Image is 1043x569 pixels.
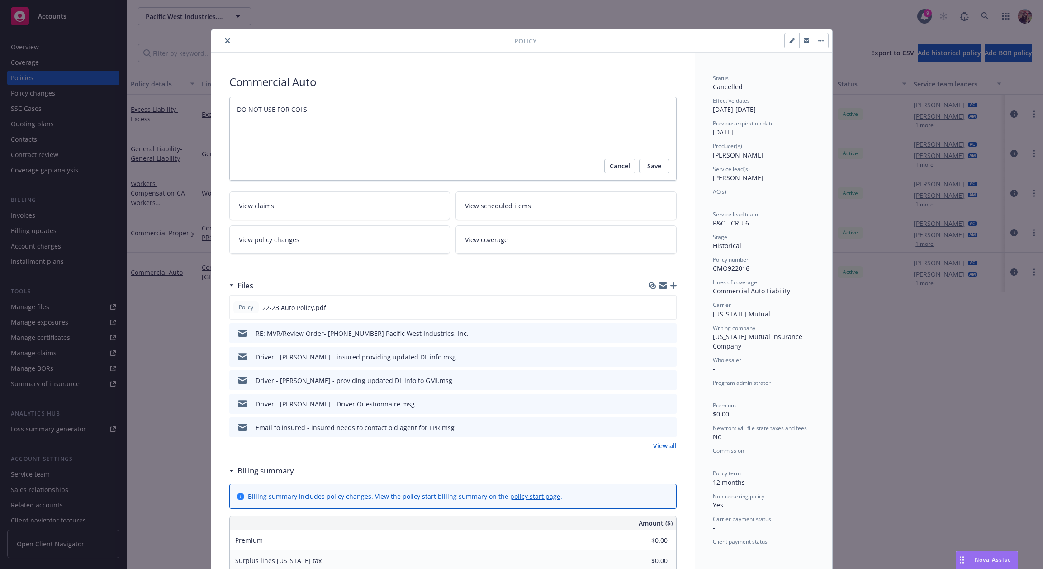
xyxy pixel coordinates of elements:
span: Newfront will file state taxes and fees [713,424,807,432]
span: Commission [713,447,744,454]
h3: Billing summary [237,465,294,477]
span: Previous expiration date [713,120,774,127]
span: 12 months [713,478,745,487]
div: [DATE] - [DATE] [713,97,814,114]
button: download file [650,329,658,338]
span: Lines of coverage [713,278,757,286]
a: View all [653,441,677,450]
span: - [713,523,715,532]
span: View coverage [465,235,508,244]
h3: Files [237,280,253,292]
a: View claims [229,191,450,220]
span: Commercial Auto Liability [713,287,790,295]
span: Producer(s) [713,142,742,150]
button: Cancel [604,159,635,173]
span: Amount ($) [639,518,673,528]
div: Driver - [PERSON_NAME] - providing updated DL info to GMI.msg [256,376,452,385]
div: Billing summary includes policy changes. View the policy start billing summary on the . [248,492,562,501]
button: Save [639,159,669,173]
button: Nova Assist [956,551,1018,569]
button: preview file [665,376,673,385]
button: download file [650,352,658,362]
span: Premium [235,536,263,545]
div: Driver - [PERSON_NAME] - insured providing updated DL info.msg [256,352,456,362]
span: Status [713,74,729,82]
span: Yes [713,501,723,509]
div: Commercial Auto [229,74,677,90]
span: [PERSON_NAME] [713,151,763,159]
span: Surplus lines [US_STATE] tax [235,556,322,565]
button: download file [650,303,657,312]
a: policy start page [510,492,560,501]
span: AC(s) [713,188,726,196]
button: close [222,35,233,46]
span: Non-recurring policy [713,492,764,500]
span: Nova Assist [975,556,1010,564]
span: 22-23 Auto Policy.pdf [262,303,326,312]
span: [PERSON_NAME] [713,173,763,182]
span: Wholesaler [713,356,741,364]
a: View coverage [455,225,677,254]
button: download file [650,423,658,432]
button: preview file [665,399,673,409]
button: download file [650,376,658,385]
span: Policy [514,36,536,46]
span: Cancelled [713,82,743,91]
span: Program administrator [713,379,771,387]
div: Files [229,280,253,292]
span: Cancel [610,159,630,173]
span: P&C - CRU 6 [713,219,749,227]
span: - [713,364,715,373]
span: - [713,387,715,396]
span: Effective dates [713,97,750,105]
span: $0.00 [713,410,729,418]
a: View scheduled items [455,191,677,220]
span: Policy [237,303,255,311]
input: 0.00 [614,554,673,568]
input: 0.00 [614,534,673,547]
span: Save [647,159,661,173]
button: preview file [665,352,673,362]
div: Billing summary [229,465,294,477]
a: View policy changes [229,225,450,254]
span: Policy number [713,256,749,263]
button: download file [650,399,658,409]
button: preview file [665,329,673,338]
span: Service lead(s) [713,165,750,173]
span: View policy changes [239,235,299,244]
span: View scheduled items [465,201,531,210]
div: Driver - [PERSON_NAME] - Driver Questionnaire.msg [256,399,415,409]
span: Carrier payment status [713,515,771,523]
button: preview file [665,423,673,432]
span: [US_STATE] Mutual [713,310,770,318]
span: - [713,455,715,464]
div: Drag to move [956,551,967,569]
span: CMO922016 [713,264,749,273]
span: - [713,196,715,205]
span: Premium [713,402,736,409]
textarea: DO NOT USE FOR COI'S [229,97,677,181]
span: Policy term [713,469,741,477]
button: preview file [664,303,673,312]
span: No [713,432,721,441]
span: [DATE] [713,128,733,136]
span: Service lead team [713,210,758,218]
div: Email to insured - insured needs to contact old agent for LPR.msg [256,423,455,432]
span: Carrier [713,301,731,309]
span: View claims [239,201,274,210]
div: RE: MVR/Review Order- [PHONE_NUMBER] Pacific West Industries, Inc. [256,329,469,338]
span: [US_STATE] Mutual Insurance Company [713,332,804,350]
span: Stage [713,233,727,241]
span: Historical [713,241,741,250]
span: - [713,546,715,555]
span: Writing company [713,324,755,332]
span: Client payment status [713,538,768,545]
